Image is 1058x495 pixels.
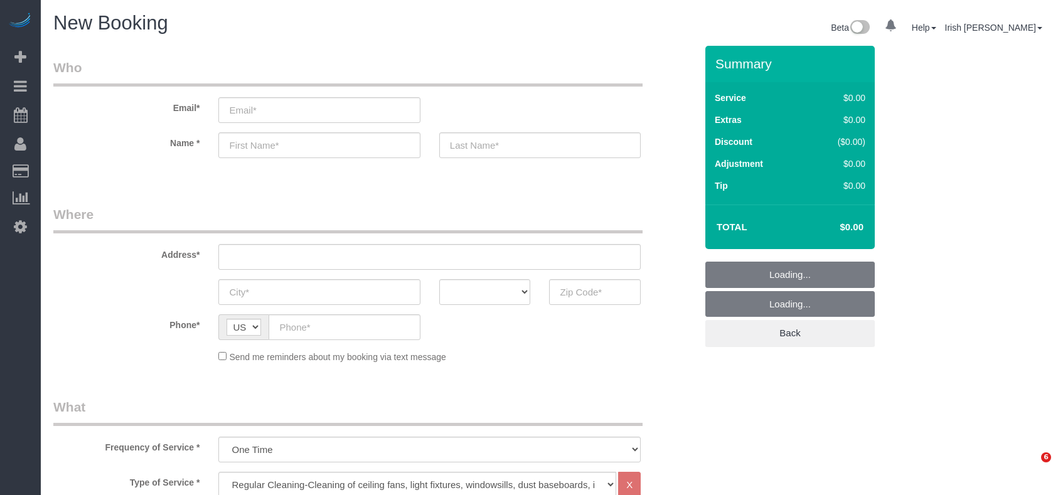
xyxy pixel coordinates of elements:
span: Send me reminders about my booking via text message [229,352,446,362]
label: Phone* [44,314,209,331]
input: City* [218,279,420,305]
input: Email* [218,97,420,123]
label: Name * [44,132,209,149]
a: Back [705,320,875,346]
label: Email* [44,97,209,114]
div: $0.00 [811,92,865,104]
div: ($0.00) [811,136,865,148]
legend: Who [53,58,643,87]
label: Service [715,92,746,104]
h3: Summary [715,56,868,71]
label: Tip [715,179,728,192]
a: Irish [PERSON_NAME] [945,23,1042,33]
legend: Where [53,205,643,233]
label: Adjustment [715,157,763,170]
label: Type of Service * [44,472,209,489]
h4: $0.00 [803,222,863,233]
input: First Name* [218,132,420,158]
label: Discount [715,136,752,148]
div: $0.00 [811,157,865,170]
label: Address* [44,244,209,261]
img: Automaid Logo [8,13,33,30]
input: Last Name* [439,132,641,158]
a: Help [912,23,936,33]
span: 6 [1041,452,1051,462]
strong: Total [717,221,747,232]
legend: What [53,398,643,426]
img: New interface [849,20,870,36]
label: Extras [715,114,742,126]
label: Frequency of Service * [44,437,209,454]
div: $0.00 [811,179,865,192]
iframe: Intercom live chat [1015,452,1045,482]
input: Zip Code* [549,279,641,305]
a: Beta [831,23,870,33]
div: $0.00 [811,114,865,126]
input: Phone* [269,314,420,340]
span: New Booking [53,12,168,34]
